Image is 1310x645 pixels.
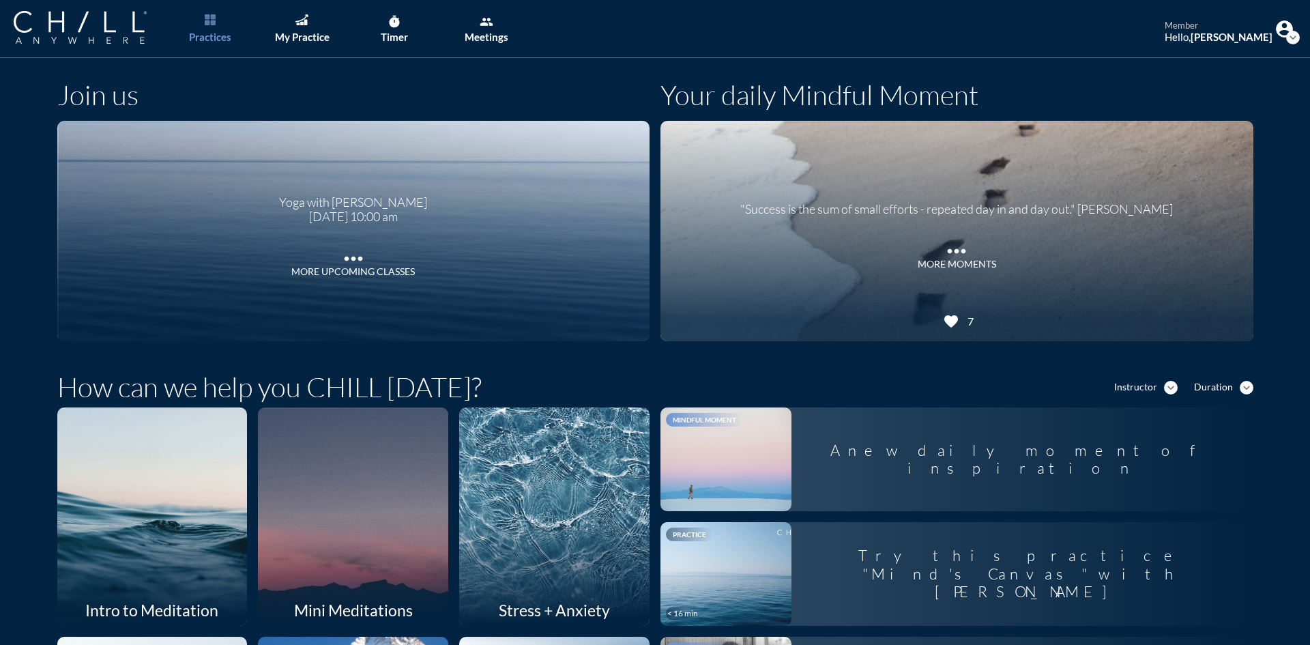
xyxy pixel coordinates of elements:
div: Try this practice "Mind's Canvas" with [PERSON_NAME] [791,536,1253,612]
i: expand_more [1164,381,1178,395]
img: Profile icon [1276,20,1293,38]
i: more_horiz [340,245,367,266]
i: expand_more [1240,381,1253,395]
a: Company Logo [14,11,174,46]
i: more_horiz [943,238,970,258]
h1: Join us [57,78,139,111]
div: Stress + Anxiety [459,594,650,626]
div: Mini Meditations [258,594,448,626]
div: A new daily moment of inspiration [791,431,1253,489]
div: Yoga with [PERSON_NAME] [279,185,427,210]
img: List [205,14,216,25]
span: Mindful Moment [673,416,736,424]
h1: How can we help you CHILL [DATE]? [57,371,482,403]
div: 7 [963,315,974,328]
img: Graph [295,14,308,25]
div: MORE MOMENTS [918,259,996,270]
div: [DATE] 10:00 am [279,210,427,225]
div: More Upcoming Classes [291,266,415,278]
div: < 16 min [667,609,698,618]
div: "Success is the sum of small efforts - repeated day in and day out." [PERSON_NAME] [740,192,1173,217]
i: favorite [943,313,959,330]
div: Meetings [465,31,508,43]
div: Hello, [1165,31,1272,43]
i: timer [388,15,401,29]
div: My Practice [275,31,330,43]
h1: Your daily Mindful Moment [660,78,978,111]
div: Intro to Meditation [57,594,248,626]
strong: [PERSON_NAME] [1191,31,1272,43]
div: Practices [189,31,231,43]
i: expand_more [1286,31,1300,44]
i: group [480,15,493,29]
div: Instructor [1114,382,1157,393]
img: Company Logo [14,11,147,44]
span: Practice [673,530,706,539]
div: Duration [1194,382,1233,393]
div: Timer [381,31,408,43]
div: member [1165,20,1272,31]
